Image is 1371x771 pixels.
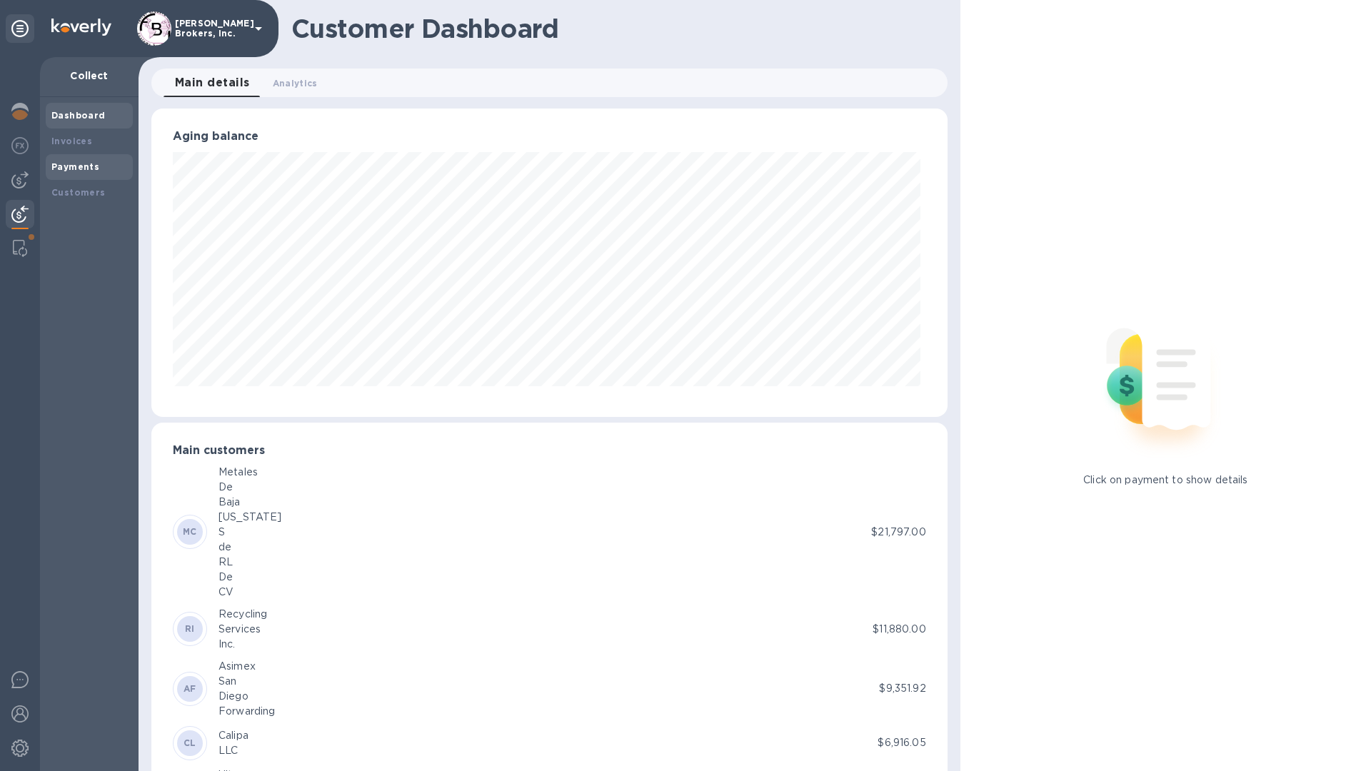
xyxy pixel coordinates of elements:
[219,465,281,480] div: Metales
[219,659,275,674] div: Asimex
[175,19,246,39] p: [PERSON_NAME] Brokers, Inc.
[219,510,281,525] div: [US_STATE]
[219,525,281,540] div: S
[173,444,926,458] h3: Main customers
[219,689,275,704] div: Diego
[871,525,925,540] p: $21,797.00
[219,637,267,652] div: Inc.
[219,540,281,555] div: de
[51,19,111,36] img: Logo
[879,681,925,696] p: $9,351.92
[51,69,127,83] p: Collect
[219,622,267,637] div: Services
[219,585,281,600] div: CV
[873,622,925,637] p: $11,880.00
[185,623,195,634] b: RI
[173,130,926,143] h3: Aging balance
[51,110,106,121] b: Dashboard
[219,480,281,495] div: De
[51,161,99,172] b: Payments
[1083,473,1247,488] p: Click on payment to show details
[219,743,248,758] div: LLC
[11,137,29,154] img: Foreign exchange
[51,187,106,198] b: Customers
[291,14,938,44] h1: Customer Dashboard
[219,607,267,622] div: Recycling
[6,14,34,43] div: Unpin categories
[51,136,92,146] b: Invoices
[219,495,281,510] div: Baja
[183,526,197,537] b: MC
[273,76,318,91] span: Analytics
[184,737,196,748] b: CL
[184,683,196,694] b: AF
[219,555,281,570] div: RL
[219,674,275,689] div: San
[219,570,281,585] div: De
[219,728,248,743] div: Calipa
[878,735,925,750] p: $6,916.05
[175,73,250,93] span: Main details
[219,704,275,719] div: Forwarding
